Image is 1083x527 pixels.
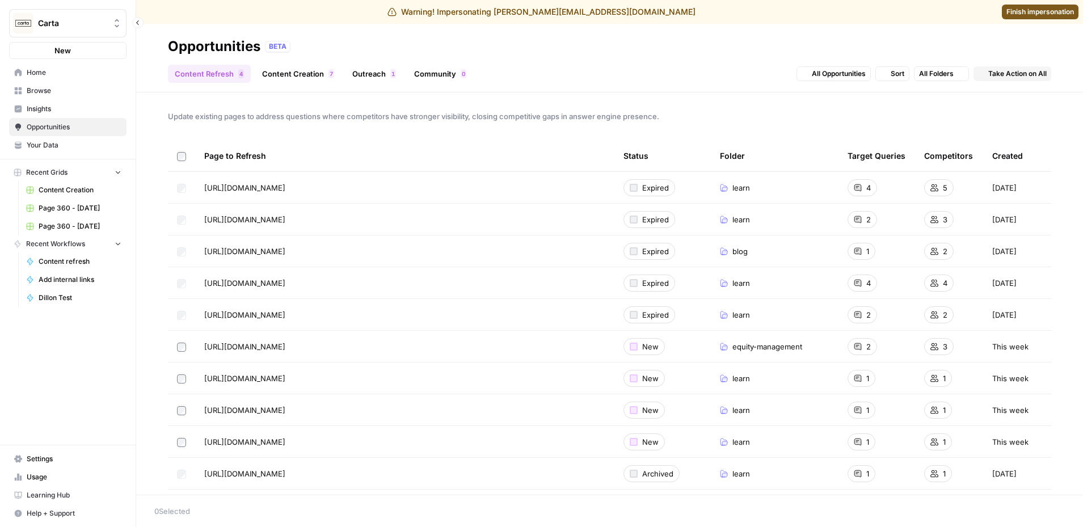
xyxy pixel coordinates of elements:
span: [URL][DOMAIN_NAME] [204,277,285,289]
span: This week [992,373,1029,384]
span: 4 [866,277,871,289]
span: Dillon Test [39,293,121,303]
span: 4 [943,277,947,289]
span: Expired [642,214,669,225]
div: Warning! Impersonating [PERSON_NAME][EMAIL_ADDRESS][DOMAIN_NAME] [387,6,696,18]
button: New [9,42,127,59]
span: 3 [943,214,947,225]
span: blog [732,246,748,257]
button: Sort [875,66,909,81]
a: Outreach1 [345,65,403,83]
span: Take Action on All [988,69,1047,79]
span: Recent Workflows [26,239,85,249]
img: Carta Logo [13,13,33,33]
span: Opportunities [27,122,121,132]
span: [URL][DOMAIN_NAME] [204,341,285,352]
span: learn [732,309,750,321]
a: Opportunities [9,118,127,136]
span: New [54,45,71,56]
span: 4 [239,69,243,78]
span: 2 [866,214,871,225]
span: Add internal links [39,275,121,285]
button: Workspace: Carta [9,9,127,37]
span: Expired [642,246,669,257]
span: Finish impersonation [1006,7,1074,17]
span: Home [27,68,121,78]
a: Settings [9,450,127,468]
a: Finish impersonation [1002,5,1078,19]
a: Insights [9,100,127,118]
span: This week [992,341,1029,352]
button: Take Action on All [974,66,1051,81]
div: 0 [461,69,466,78]
span: learn [732,214,750,225]
button: Recent Workflows [9,235,127,252]
span: This week [992,436,1029,448]
span: 1 [391,69,395,78]
a: Content Refresh4 [168,65,251,83]
span: Page 360 - [DATE] [39,203,121,213]
span: 1 [866,436,869,448]
span: Carta [38,18,107,29]
span: 2 [943,246,947,257]
span: Recent Grids [26,167,68,178]
span: New [642,404,659,416]
a: Home [9,64,127,82]
span: Page 360 - [DATE] [39,221,121,231]
span: [DATE] [992,214,1017,225]
button: All Opportunities [797,66,871,81]
span: Expired [642,277,669,289]
a: Content Creation [21,181,127,199]
span: New [642,341,659,352]
span: [URL][DOMAIN_NAME] [204,309,285,321]
a: Browse [9,82,127,100]
div: 4 [238,69,244,78]
a: Usage [9,468,127,486]
span: learn [732,468,750,479]
a: Page 360 - [DATE] [21,199,127,217]
span: [DATE] [992,182,1017,193]
span: Expired [642,182,669,193]
span: All Opportunities [812,69,866,79]
span: Content refresh [39,256,121,267]
div: 1 [390,69,396,78]
div: 0 Selected [154,505,1065,517]
a: Your Data [9,136,127,154]
span: 2 [943,309,947,321]
div: Created [992,140,1023,171]
span: 1 [866,468,869,479]
span: Help + Support [27,508,121,518]
div: Folder [720,140,745,171]
span: 1 [866,373,869,384]
span: [URL][DOMAIN_NAME] [204,182,285,193]
span: learn [732,277,750,289]
button: Help + Support [9,504,127,522]
a: Content refresh [21,252,127,271]
span: Browse [27,86,121,96]
span: Archived [642,468,673,479]
div: Competitors [924,140,973,171]
span: equity-management [732,341,802,352]
span: 1 [866,404,869,416]
span: Sort [891,69,904,79]
span: All Folders [919,69,954,79]
a: Content Creation7 [255,65,341,83]
a: Dillon Test [21,289,127,307]
button: All Folders [914,66,969,81]
span: 3 [943,341,947,352]
div: Page to Refresh [204,140,605,171]
span: Settings [27,454,121,464]
span: [URL][DOMAIN_NAME] [204,404,285,416]
div: Status [623,140,648,171]
span: 5 [943,182,947,193]
div: Target Queries [848,140,905,171]
div: 7 [328,69,334,78]
span: 2 [866,309,871,321]
span: [DATE] [992,468,1017,479]
div: Opportunities [168,37,260,56]
span: New [642,436,659,448]
span: [URL][DOMAIN_NAME] [204,373,285,384]
span: Insights [27,104,121,114]
span: Content Creation [39,185,121,195]
span: 1 [943,468,946,479]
